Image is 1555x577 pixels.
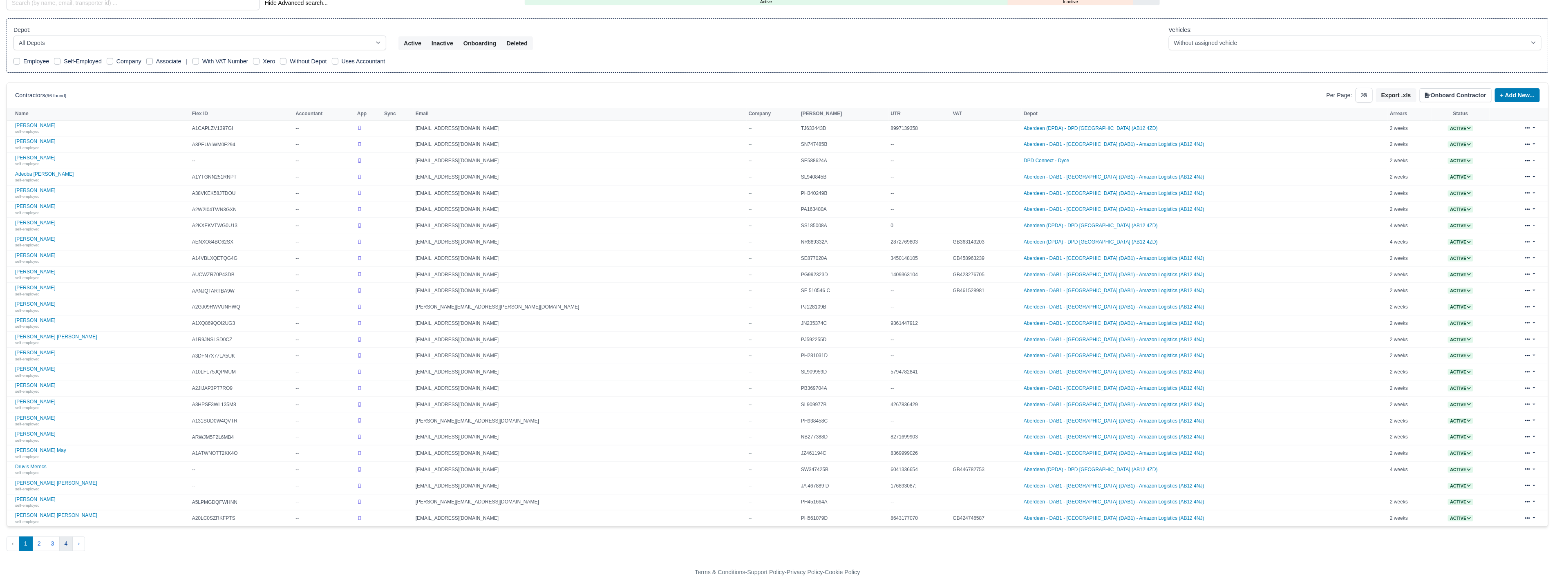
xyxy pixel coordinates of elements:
a: Active [1448,239,1473,245]
span: -- [749,337,752,342]
td: 4 weeks [1388,218,1432,234]
a: [PERSON_NAME] self-employed [15,415,188,427]
td: 2 weeks [1388,283,1432,299]
span: -- [749,206,752,212]
label: Uses Accountant [342,57,385,66]
td: -- [293,396,355,413]
a: [PERSON_NAME] self-employed [15,236,188,248]
td: 2 weeks [1388,136,1432,153]
a: Aberdeen - DAB1 - [GEOGRAPHIC_DATA] (DAB1) - Amazon Logistics (AB12 4NJ) [1024,434,1204,440]
small: self-employed [15,324,40,329]
label: Per Page: [1327,91,1352,100]
td: PH281031D [799,348,889,364]
td: [EMAIL_ADDRESS][DOMAIN_NAME] [414,348,747,364]
td: 2 weeks [1388,250,1432,266]
button: 2 [32,537,46,551]
small: self-employed [15,194,40,199]
small: self-employed [15,519,40,524]
td: 2 weeks [1388,380,1432,397]
td: 4267836429 [889,396,951,413]
td: 2 weeks [1388,396,1432,413]
a: Active [1448,158,1473,163]
small: self-employed [15,373,40,378]
span: Active [1448,174,1473,180]
span: Active [1448,288,1473,294]
td: 2 weeks [1388,299,1432,315]
td: A38VKEK58JTDOU [190,185,294,201]
small: self-employed [15,161,40,166]
td: [EMAIL_ADDRESS][DOMAIN_NAME] [414,185,747,201]
button: Onboarding [458,36,502,50]
a: Aberdeen - DAB1 - [GEOGRAPHIC_DATA] (DAB1) - Amazon Logistics (AB12 4NJ) [1024,515,1204,521]
a: Active [1448,337,1473,342]
th: Company [747,108,799,120]
td: A131SUD0W4QVTR [190,413,294,429]
a: Aberdeen - DAB1 - [GEOGRAPHIC_DATA] (DAB1) - Amazon Logistics (AB12 4NJ) [1024,174,1204,180]
button: Export .xls [1376,88,1416,102]
td: 2872769803 [889,234,951,250]
td: SE877020A [799,250,889,266]
td: 2 weeks [1388,364,1432,380]
td: 3450148105 [889,250,951,266]
span: Active [1448,385,1473,391]
small: self-employed [15,438,40,443]
td: [EMAIL_ADDRESS][DOMAIN_NAME] [414,136,747,153]
td: -- [293,299,355,315]
span: -- [749,223,752,228]
a: Active [1448,369,1473,375]
a: DPD Connect - Dyce [1024,158,1069,163]
span: -- [749,288,752,293]
a: Aberdeen - DAB1 - [GEOGRAPHIC_DATA] (DAB1) - Amazon Logistics (AB12 4NJ) [1024,206,1204,212]
a: Active [1448,353,1473,358]
span: Active [1448,320,1473,327]
th: Flex ID [190,108,294,120]
span: Active [1448,337,1473,343]
td: GB423276705 [951,266,1022,283]
button: Inactive [426,36,459,50]
span: Active [1448,467,1473,473]
th: Sync [382,108,414,120]
span: Active [1448,141,1473,148]
a: [PERSON_NAME] self-employed [15,318,188,329]
span: -- [749,239,752,245]
td: 0 [889,218,951,234]
label: Vehicles: [1169,25,1192,35]
small: self-employed [15,259,40,264]
td: [EMAIL_ADDRESS][DOMAIN_NAME] [414,331,747,348]
td: A2GJ09RWVUNHWQ [190,299,294,315]
td: -- [293,218,355,234]
a: Aberdeen (DPDA) - DPD [GEOGRAPHIC_DATA] (AB12 4ZD) [1024,125,1158,131]
a: Aberdeen - DAB1 - [GEOGRAPHIC_DATA] (DAB1) - Amazon Logistics (AB12 4NJ) [1024,272,1204,277]
span: Active [1448,190,1473,197]
a: [PERSON_NAME] self-employed [15,399,188,411]
td: A10LFL75JQPMUM [190,364,294,380]
span: -- [749,304,752,310]
td: 2 weeks [1388,169,1432,185]
span: 1 [19,537,33,551]
td: -- [889,348,951,364]
td: 8997139358 [889,120,951,136]
td: A1R9JNSLSD0CZ [190,331,294,348]
span: -- [749,125,752,131]
a: Privacy Policy [787,569,823,575]
td: PJ592255D [799,331,889,348]
a: [PERSON_NAME] self-employed [15,285,188,297]
a: Active [1448,288,1473,293]
td: [EMAIL_ADDRESS][DOMAIN_NAME] [414,169,747,185]
button: 4 [59,537,73,551]
td: 2 weeks [1388,153,1432,169]
td: -- [293,348,355,364]
td: 2 weeks [1388,348,1432,364]
th: Status [1432,108,1490,120]
td: JN235374C [799,315,889,331]
a: Active [1448,385,1473,391]
a: Active [1448,141,1473,147]
td: -- [889,153,951,169]
small: self-employed [15,487,40,491]
span: -- [749,369,752,375]
span: -- [749,255,752,261]
a: [PERSON_NAME] self-employed [15,301,188,313]
td: -- [293,185,355,201]
td: -- [293,234,355,250]
small: self-employed [15,503,40,508]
